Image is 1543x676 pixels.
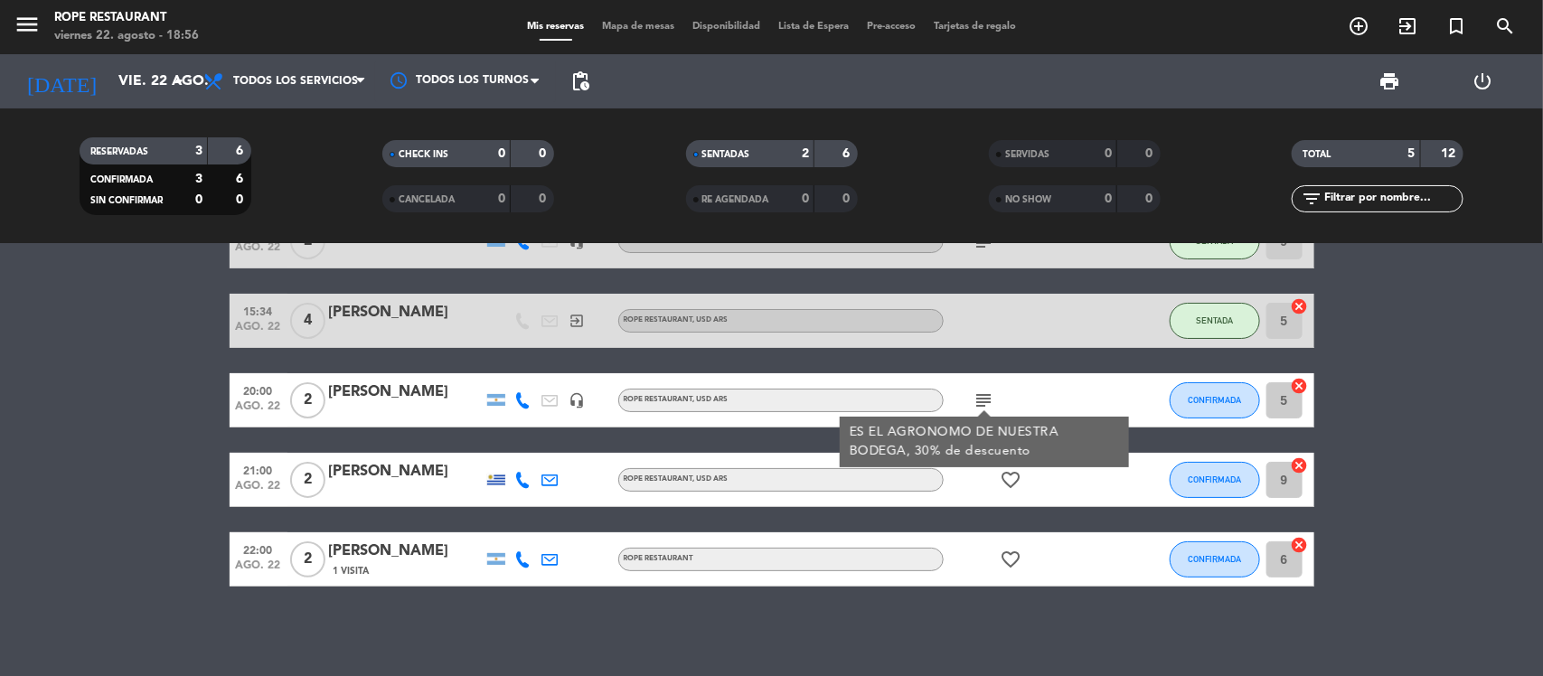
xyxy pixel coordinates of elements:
span: , USD ARS [693,475,729,483]
strong: 6 [842,147,853,160]
span: NO SHOW [1005,195,1051,204]
button: CONFIRMADA [1170,462,1260,498]
div: [PERSON_NAME] [329,460,483,484]
span: 2 [290,462,325,498]
input: Filtrar por nombre... [1322,189,1463,209]
span: pending_actions [569,70,591,92]
i: cancel [1291,456,1309,474]
span: ago. 22 [236,559,281,580]
span: , USD ARS [693,396,729,403]
i: arrow_drop_down [168,70,190,92]
strong: 0 [842,192,853,205]
span: SENTADA [1196,315,1233,325]
span: , USD ARS [693,316,729,324]
strong: 0 [1145,147,1156,160]
button: CONFIRMADA [1170,541,1260,577]
span: TOTAL [1303,150,1331,159]
span: CHECK INS [399,150,448,159]
i: cancel [1291,377,1309,395]
div: LOG OUT [1436,54,1529,108]
strong: 3 [195,173,202,185]
strong: 0 [1105,192,1112,205]
i: search [1494,15,1516,37]
span: 22:00 [236,539,281,559]
div: ES EL AGRONOMO DE NUESTRA BODEGA, 30% de descuento [849,423,1119,461]
span: Todos los servicios [233,75,358,88]
strong: 0 [195,193,202,206]
span: 2 [290,541,325,577]
span: Pre-acceso [858,22,925,32]
span: SIN CONFIRMAR [90,196,163,205]
span: 2 [290,382,325,418]
i: [DATE] [14,61,109,101]
i: favorite_border [1001,549,1022,570]
span: ago. 22 [236,321,281,342]
span: CONFIRMADA [1188,474,1241,484]
div: Rope restaurant [54,9,199,27]
strong: 0 [498,147,505,160]
strong: 0 [498,192,505,205]
div: [PERSON_NAME] [329,380,483,404]
div: [PERSON_NAME] [329,540,483,563]
span: 15:34 [236,300,281,321]
span: ago. 22 [236,480,281,501]
i: cancel [1291,536,1309,554]
strong: 0 [802,192,809,205]
span: Mis reservas [518,22,593,32]
strong: 2 [802,147,809,160]
span: ROPE RESTAURANT [624,237,729,244]
strong: 0 [236,193,247,206]
i: filter_list [1301,188,1322,210]
strong: 6 [236,145,247,157]
span: 21:00 [236,459,281,480]
strong: 0 [1105,147,1112,160]
span: Tarjetas de regalo [925,22,1025,32]
strong: 12 [1442,147,1460,160]
span: 1 Visita [334,564,370,578]
span: Disponibilidad [683,22,769,32]
div: [PERSON_NAME] [329,301,483,324]
div: viernes 22. agosto - 18:56 [54,27,199,45]
i: subject [974,390,995,411]
strong: 3 [195,145,202,157]
i: favorite_border [1001,469,1022,491]
span: RESERVADAS [90,147,148,156]
span: , USD ARS [693,237,729,244]
span: ROPE RESTAURANT [624,555,694,562]
span: CONFIRMADA [90,175,153,184]
span: 4 [290,303,325,339]
i: headset_mic [569,392,586,408]
i: exit_to_app [1397,15,1418,37]
span: print [1379,70,1401,92]
strong: 5 [1408,147,1416,160]
i: add_circle_outline [1348,15,1369,37]
span: Mapa de mesas [593,22,683,32]
strong: 0 [540,192,550,205]
span: SENTADAS [702,150,750,159]
i: exit_to_app [569,313,586,329]
span: ROPE RESTAURANT [624,316,729,324]
span: ago. 22 [236,400,281,421]
span: CANCELADA [399,195,455,204]
button: menu [14,11,41,44]
span: SERVIDAS [1005,150,1049,159]
button: SENTADA [1170,303,1260,339]
i: cancel [1291,297,1309,315]
button: CONFIRMADA [1170,382,1260,418]
i: power_settings_new [1472,70,1494,92]
strong: 0 [540,147,550,160]
span: ago. 22 [236,241,281,262]
span: CONFIRMADA [1188,395,1241,405]
i: menu [14,11,41,38]
i: turned_in_not [1445,15,1467,37]
span: 20:00 [236,380,281,400]
span: ROPE RESTAURANT [624,475,729,483]
span: ROPE RESTAURANT [624,396,729,403]
strong: 0 [1145,192,1156,205]
span: CONFIRMADA [1188,554,1241,564]
span: Lista de Espera [769,22,858,32]
strong: 6 [236,173,247,185]
span: RE AGENDADA [702,195,769,204]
